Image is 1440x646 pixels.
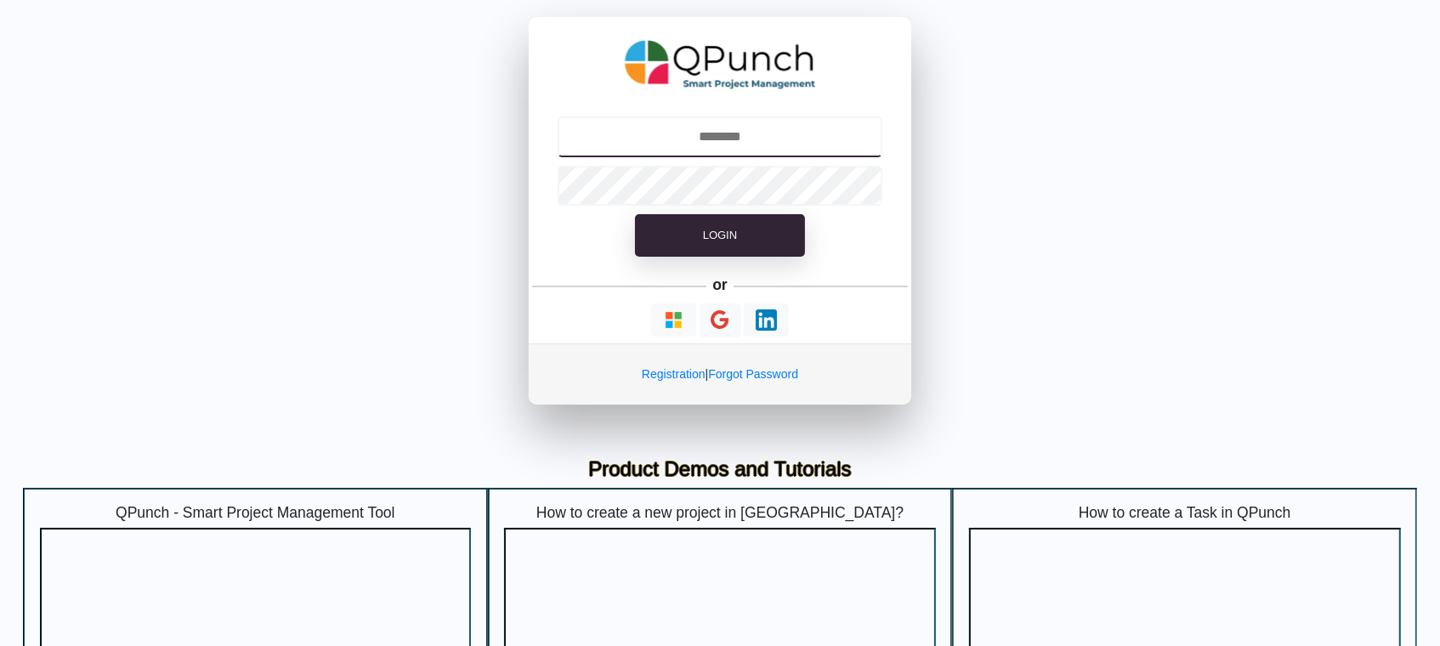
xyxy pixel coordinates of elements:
img: QPunch [625,34,816,95]
a: Registration [642,367,706,381]
h5: QPunch - Smart Project Management Tool [40,504,472,522]
img: Loading... [756,309,777,331]
button: Continue With LinkedIn [744,303,789,337]
h5: How to create a Task in QPunch [969,504,1401,522]
div: | [529,343,911,405]
button: Login [635,214,805,257]
button: Continue With Google [700,303,741,338]
h5: or [710,274,731,297]
h3: Product Demos and Tutorials [36,457,1404,482]
img: Loading... [663,309,684,331]
a: Forgot Password [708,367,798,381]
h5: How to create a new project in [GEOGRAPHIC_DATA]? [504,504,936,522]
span: Login [703,229,737,241]
button: Continue With Microsoft Azure [651,303,696,337]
